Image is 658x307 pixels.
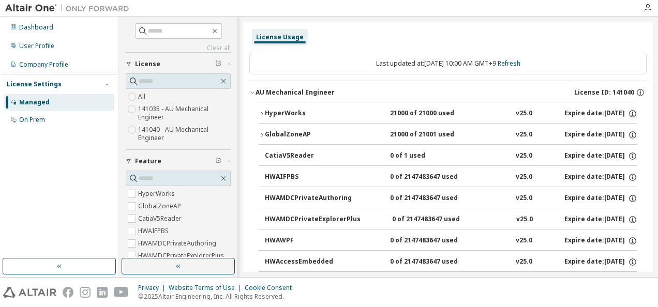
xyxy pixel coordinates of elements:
img: instagram.svg [80,287,91,298]
div: 0 of 2147483647 used [390,173,483,182]
button: CatiaV5Reader0 of 1 usedv25.0Expire date:[DATE] [265,145,637,167]
span: Clear filter [215,157,221,165]
img: linkedin.svg [97,287,108,298]
div: User Profile [19,42,54,50]
a: Clear all [126,44,231,52]
div: HWAIFPBS [265,173,358,182]
div: Expire date: [DATE] [564,194,637,203]
div: Website Terms of Use [169,284,245,292]
div: On Prem [19,116,45,124]
button: AU Mechanical EngineerLicense ID: 141040 [249,81,647,104]
div: v25.0 [516,236,532,245]
label: All [138,90,147,103]
img: altair_logo.svg [3,287,56,298]
div: Managed [19,98,50,106]
button: HWAIFPBS0 of 2147483647 usedv25.0Expire date:[DATE] [265,166,637,189]
button: GlobalZoneAP21000 of 21001 usedv25.0Expire date:[DATE] [259,124,637,146]
div: Expire date: [DATE] [564,130,637,140]
div: Expire date: [DATE] [564,257,637,267]
div: 0 of 2147483647 used [390,194,483,203]
div: 0 of 1 used [390,151,483,161]
div: Company Profile [19,60,68,69]
label: CatiaV5Reader [138,212,184,225]
img: youtube.svg [114,287,129,298]
button: License [126,53,231,75]
div: Last updated at: [DATE] 10:00 AM GMT+9 [249,53,647,74]
div: HWAMDCPrivateAuthoring [265,194,358,203]
label: HWAIFPBS [138,225,171,237]
a: Refresh [498,59,520,68]
div: Expire date: [DATE] [564,236,637,245]
div: 0 of 2147483647 used [390,236,483,245]
span: Feature [135,157,161,165]
div: 21000 of 21001 used [390,130,483,140]
div: v25.0 [516,194,532,203]
div: Cookie Consent [245,284,298,292]
div: Expire date: [DATE] [564,173,637,182]
img: facebook.svg [63,287,73,298]
button: HyperWorks21000 of 21000 usedv25.0Expire date:[DATE] [259,102,637,125]
div: 0 of 2147483647 used [392,215,485,224]
span: License ID: 141040 [574,88,634,97]
div: v25.0 [516,130,532,140]
img: Altair One [5,3,134,13]
label: HyperWorks [138,188,177,200]
div: HWAccessEmbedded [265,257,358,267]
span: License [135,60,160,68]
div: Privacy [138,284,169,292]
button: HWAccessEmbedded0 of 2147483647 usedv25.0Expire date:[DATE] [265,251,637,273]
label: 141040 - AU Mechanical Engineer [138,124,231,144]
div: v25.0 [516,109,532,118]
div: Expire date: [DATE] [564,151,637,161]
div: CatiaV5Reader [265,151,358,161]
label: GlobalZoneAP [138,200,183,212]
button: HWAWPF0 of 2147483647 usedv25.0Expire date:[DATE] [265,229,637,252]
div: HWAMDCPrivateExplorerPlus [265,215,361,224]
label: HWAMDCPrivateExplorerPlus [138,250,226,262]
div: HWAWPF [265,236,358,245]
button: HWAMDCPrivateExplorerPlus0 of 2147483647 usedv25.0Expire date:[DATE] [265,208,637,231]
div: HyperWorks [265,109,358,118]
div: Expire date: [DATE] [564,109,637,118]
div: License Usage [256,33,304,41]
button: HWAMDCPrivateAuthoring0 of 2147483647 usedv25.0Expire date:[DATE] [265,187,637,210]
div: 21000 of 21000 used [390,109,483,118]
div: 0 of 2147483647 used [390,257,483,267]
div: AU Mechanical Engineer [256,88,335,97]
div: v25.0 [516,215,533,224]
div: v25.0 [516,173,532,182]
span: Clear filter [215,60,221,68]
label: HWAMDCPrivateAuthoring [138,237,218,250]
div: License Settings [7,80,62,88]
div: GlobalZoneAP [265,130,358,140]
div: Expire date: [DATE] [564,215,637,224]
div: Dashboard [19,23,53,32]
div: v25.0 [516,257,532,267]
div: v25.0 [516,151,532,161]
label: 141035 - AU Mechanical Engineer [138,103,231,124]
p: © 2025 Altair Engineering, Inc. All Rights Reserved. [138,292,298,301]
button: Feature [126,150,231,173]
